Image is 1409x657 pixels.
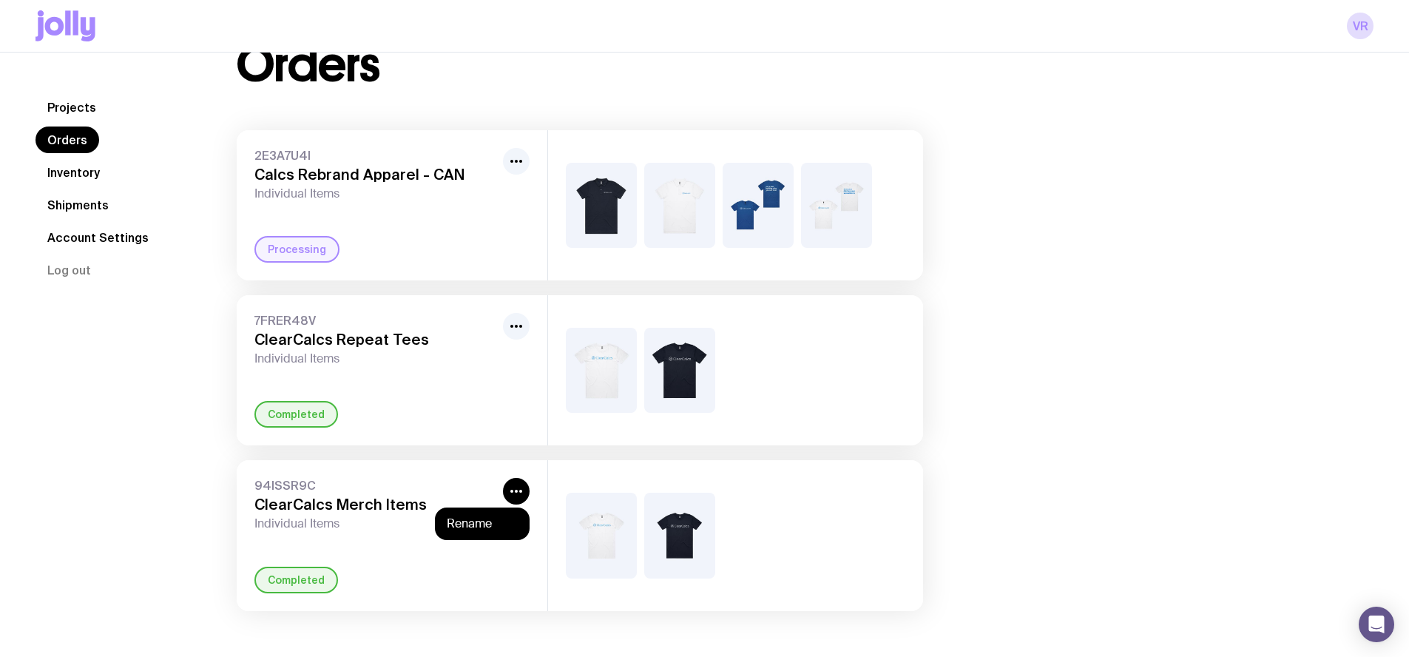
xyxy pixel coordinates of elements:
span: 2E3A7U4I [254,148,497,163]
span: Individual Items [254,516,497,531]
span: 94ISSR9C [254,478,497,493]
a: Orders [36,127,99,153]
span: Individual Items [254,351,497,366]
span: Individual Items [254,186,497,201]
div: Completed [254,401,338,428]
button: Log out [36,257,103,283]
div: Processing [254,236,339,263]
div: Open Intercom Messenger [1359,607,1394,642]
a: Account Settings [36,224,161,251]
h3: ClearCalcs Repeat Tees [254,331,497,348]
a: Inventory [36,159,112,186]
div: Completed [254,567,338,593]
a: VR [1347,13,1373,39]
a: Shipments [36,192,121,218]
span: 7FRER48V [254,313,497,328]
h3: ClearCalcs Merch Items [254,496,497,513]
h1: Orders [237,41,379,89]
h3: Calcs Rebrand Apparel - CAN [254,166,497,183]
a: Projects [36,94,108,121]
button: Rename [447,516,518,531]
